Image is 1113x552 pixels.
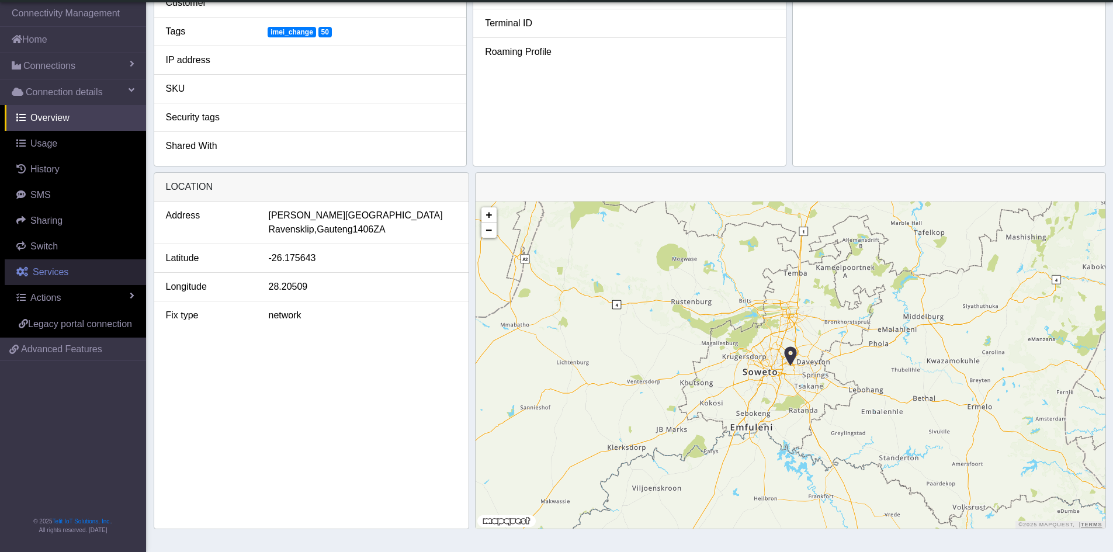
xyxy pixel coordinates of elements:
span: 1406 [353,223,374,237]
a: Usage [5,131,146,157]
span: Services [33,267,68,277]
span: Connections [23,59,75,73]
span: History [30,164,60,174]
div: ©2025 MapQuest, | [1015,521,1105,529]
div: LOCATION [154,173,469,202]
a: Telit IoT Solutions, Inc. [53,518,111,525]
a: Services [5,259,146,285]
div: Roaming Profile [476,45,578,59]
a: SMS [5,182,146,208]
span: Advanced Features [21,342,102,356]
div: SKU [157,82,259,96]
div: Longitude [157,280,260,294]
div: Address [157,209,260,237]
span: [PERSON_NAME][GEOGRAPHIC_DATA] [269,209,443,223]
a: Switch [5,234,146,259]
div: network [260,308,466,322]
span: SMS [30,190,51,200]
a: History [5,157,146,182]
div: Fix type [157,308,260,322]
a: Sharing [5,208,146,234]
a: Zoom out [481,223,497,238]
span: Switch [30,241,58,251]
span: ZA [373,223,385,237]
div: Terminal ID [476,16,578,30]
div: IP address [157,53,259,67]
span: Legacy portal connection [28,319,132,329]
span: Ravensklip, [269,223,317,237]
a: Actions [5,285,146,311]
span: Usage [30,138,57,148]
div: Shared With [157,139,259,153]
span: Gauteng [317,223,352,237]
div: Tags [157,25,259,39]
a: Zoom in [481,207,497,223]
span: 50 [318,27,332,37]
span: Sharing [30,216,63,225]
span: Overview [30,113,70,123]
div: Latitude [157,251,260,265]
a: Overview [5,105,146,131]
div: -26.175643 [260,251,466,265]
a: Terms [1081,522,1102,527]
span: imei_change [268,27,315,37]
div: 28.20509 [260,280,466,294]
span: Actions [30,293,61,303]
span: Connection details [26,85,103,99]
div: Security tags [157,110,259,124]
